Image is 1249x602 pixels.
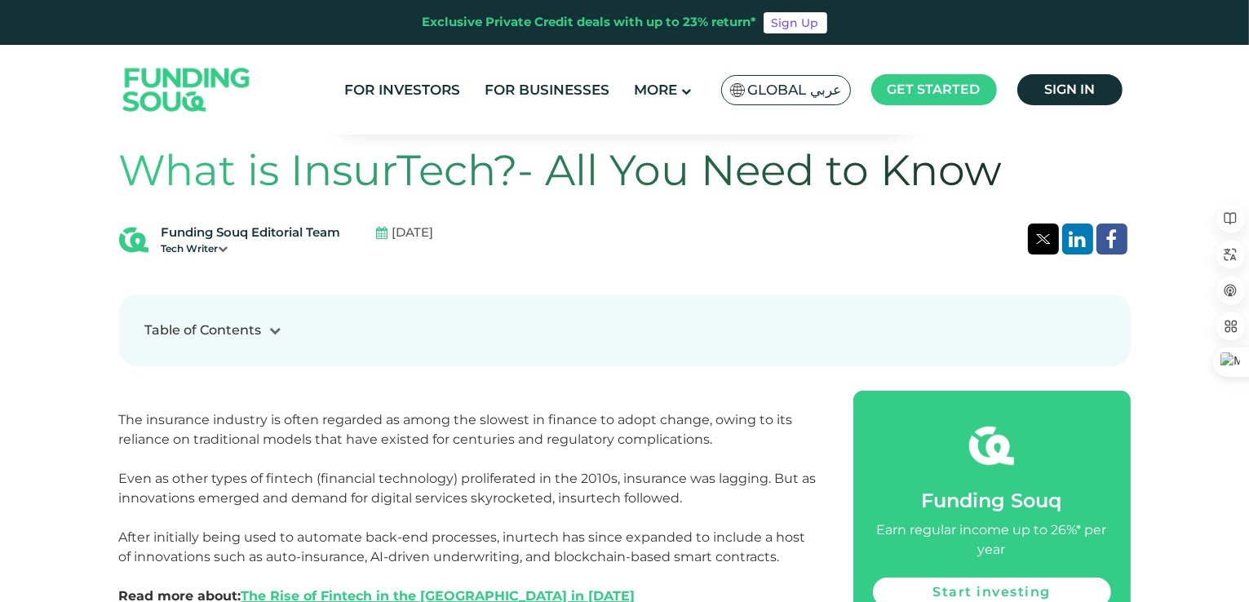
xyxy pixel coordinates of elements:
span: Get started [888,82,981,97]
a: Sign Up [764,12,827,33]
span: Sign in [1044,82,1095,97]
div: Exclusive Private Credit deals with up to 23% return* [423,13,757,32]
h1: What is InsurTech?- All You Need to Know [119,145,1131,196]
a: For Investors [340,77,464,104]
img: SA Flag [730,83,745,97]
img: Logo [107,49,267,131]
a: Sign in [1017,74,1123,105]
img: Blog Author [119,225,148,255]
img: fsicon [969,423,1014,468]
div: Funding Souq Editorial Team [162,224,341,242]
img: twitter [1036,234,1051,244]
div: Earn regular income up to 26%* per year [873,520,1111,560]
span: Global عربي [748,81,842,100]
span: [DATE] [392,224,434,242]
div: Table of Contents [145,321,262,340]
div: Tech Writer [162,241,341,256]
a: For Businesses [481,77,613,104]
span: Funding Souq [922,489,1062,512]
span: More [634,82,677,98]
